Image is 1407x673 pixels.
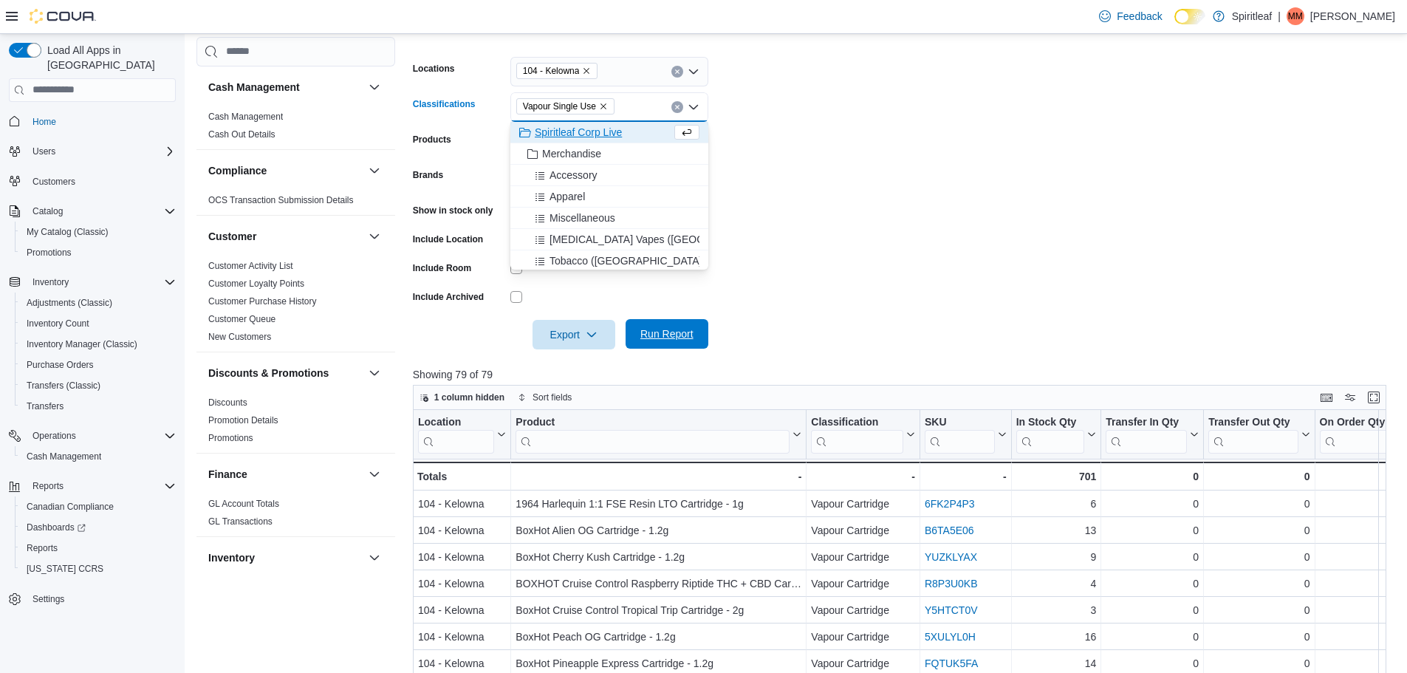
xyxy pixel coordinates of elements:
span: Cash Management [21,448,176,465]
div: 0 [1106,628,1199,646]
button: Purchase Orders [15,355,182,375]
span: Sort fields [533,392,572,403]
span: Run Report [640,327,694,341]
a: R8P3U0KB [925,578,978,590]
div: 104 - Kelowna [418,495,506,513]
span: Inventory [27,273,176,291]
a: Inventory Manager (Classic) [21,335,143,353]
span: Transfers (Classic) [27,380,100,392]
button: 1 column hidden [414,389,510,406]
button: Transfers (Classic) [15,375,182,396]
div: Product [516,415,790,429]
div: 0 [1106,548,1199,566]
div: Location [418,415,494,429]
button: Cash Management [15,446,182,467]
a: Customer Activity List [208,261,293,271]
div: BoxHot Cherry Kush Cartridge - 1.2g [516,548,801,566]
div: BoxHot Alien OG Cartridge - 1.2g [516,522,801,539]
a: Customers [27,173,81,191]
div: BoxHot Pineapple Express Cartridge - 1.2g [516,655,801,672]
div: Customer [196,257,395,352]
span: 1 column hidden [434,392,504,403]
span: Cash Out Details [208,129,275,140]
button: Operations [27,427,82,445]
span: Users [32,146,55,157]
span: Vapour Single Use [516,98,615,115]
button: Classification [811,415,915,453]
span: 104 - Kelowna [516,63,598,79]
div: 104 - Kelowna [418,628,506,646]
a: Home [27,113,62,131]
button: Finance [208,467,363,482]
div: 3 [1016,601,1096,619]
div: - [925,468,1007,485]
button: Export [533,320,615,349]
span: Customers [32,176,75,188]
span: Purchase Orders [27,359,94,371]
button: Cash Management [366,78,383,96]
span: Inventory Manager (Classic) [27,338,137,350]
span: Settings [32,593,64,605]
a: Feedback [1093,1,1168,31]
button: Clear input [671,101,683,113]
span: Transfers [27,400,64,412]
a: Settings [27,590,70,608]
button: Accessory [510,165,708,186]
div: SKU URL [925,415,995,453]
button: Remove Vapour Single Use from selection in this group [599,102,608,111]
button: [US_STATE] CCRS [15,558,182,579]
div: 104 - Kelowna [418,548,506,566]
span: Operations [27,427,176,445]
span: MM [1288,7,1303,25]
img: Cova [30,9,96,24]
div: On Order Qty [1319,415,1393,429]
span: Reports [27,477,176,495]
button: Reports [3,476,182,496]
h3: Discounts & Promotions [208,366,329,380]
div: Vapour Cartridge [811,548,915,566]
span: [US_STATE] CCRS [27,563,103,575]
div: 0 [1208,575,1310,592]
button: Apparel [510,186,708,208]
span: Canadian Compliance [21,498,176,516]
span: Spiritleaf Corp Live [535,125,622,140]
button: Compliance [366,162,383,180]
span: Inventory [32,276,69,288]
a: Discounts [208,397,247,408]
span: GL Account Totals [208,498,279,510]
div: 0 [1106,495,1199,513]
button: Operations [3,426,182,446]
a: My Catalog (Classic) [21,223,114,241]
a: Adjustments (Classic) [21,294,118,312]
span: Miscellaneous [550,211,615,225]
label: Show in stock only [413,205,493,216]
div: 0 [1106,655,1199,672]
div: SKU [925,415,995,429]
p: Showing 79 of 79 [413,367,1397,382]
a: Reports [21,539,64,557]
a: Purchase Orders [21,356,100,374]
span: Users [27,143,176,160]
button: My Catalog (Classic) [15,222,182,242]
span: 104 - Kelowna [523,64,580,78]
div: 0 [1319,548,1405,566]
div: Finance [196,495,395,536]
div: BOXHOT Cruise Control Raspberry Riptide THC + CBD Cartridge - 2g [516,575,801,592]
button: Customer [208,229,363,244]
a: B6TA5E06 [925,525,974,536]
span: Dark Mode [1174,24,1175,25]
div: Mariah MJ [1287,7,1304,25]
button: Tobacco ([GEOGRAPHIC_DATA]) [510,250,708,272]
span: Customers [27,172,176,191]
span: Reports [21,539,176,557]
div: 6 [1016,495,1096,513]
label: Locations [413,63,455,75]
a: Cash Management [208,112,283,122]
h3: Compliance [208,163,267,178]
h3: Cash Management [208,80,300,95]
button: Customer [366,228,383,245]
button: Compliance [208,163,363,178]
span: My Catalog (Classic) [27,226,109,238]
a: Inventory Count [21,315,95,332]
a: Promotion Details [208,415,278,426]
